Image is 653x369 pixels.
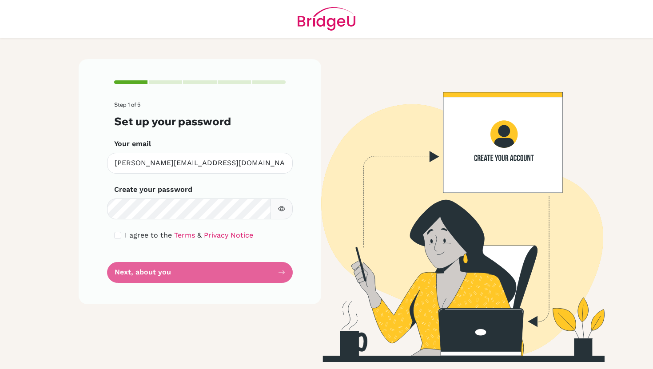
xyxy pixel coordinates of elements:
a: Terms [174,231,195,239]
h3: Set up your password [114,115,286,128]
a: Privacy Notice [204,231,253,239]
span: I agree to the [125,231,172,239]
label: Your email [114,139,151,149]
input: Insert your email* [107,153,293,174]
span: & [197,231,202,239]
span: Step 1 of 5 [114,101,140,108]
label: Create your password [114,184,192,195]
